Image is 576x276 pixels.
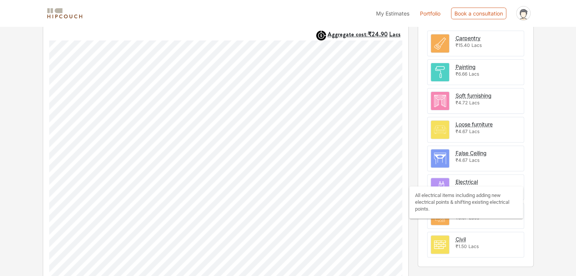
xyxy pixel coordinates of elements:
span: Lacs [468,243,479,249]
button: Aggregate cost:₹24.90Lacs [328,31,402,38]
span: My Estimates [376,10,409,17]
img: room.svg [431,92,449,110]
div: All electrical items including adding new electrical points & shifting existing electrical points. [415,192,517,213]
strong: Aggregate cost: [328,30,401,39]
span: Lacs [469,129,479,134]
span: ₹4.67 [456,129,468,134]
span: Lacs [471,42,482,48]
button: Painting [456,63,476,71]
span: Lacs [469,157,479,163]
button: False Ceiling [456,149,487,157]
span: Lacs [469,71,479,77]
img: AggregateIcon [316,31,326,40]
div: Book a consultation [451,8,506,19]
button: Civil [456,235,466,243]
span: ₹24.90 [368,30,388,39]
button: Loose furniture [456,120,493,128]
span: logo-horizontal.svg [46,5,84,22]
span: ₹15.40 [456,42,470,48]
span: Lacs [389,30,401,39]
img: room.svg [431,63,449,81]
span: ₹1.50 [456,243,467,249]
a: Portfolio [420,9,440,17]
img: room.svg [431,149,449,167]
img: logo-horizontal.svg [46,7,84,20]
span: ₹6.66 [456,71,467,77]
span: ₹4.67 [456,157,468,163]
button: Carpentry [456,34,481,42]
span: ₹4.72 [456,100,468,105]
button: Electrical [456,178,478,186]
button: Soft furnishing [456,91,492,99]
img: room.svg [431,34,449,53]
span: Lacs [469,100,479,105]
img: room.svg [431,178,449,196]
img: room.svg [431,236,449,254]
img: room.svg [431,121,449,139]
